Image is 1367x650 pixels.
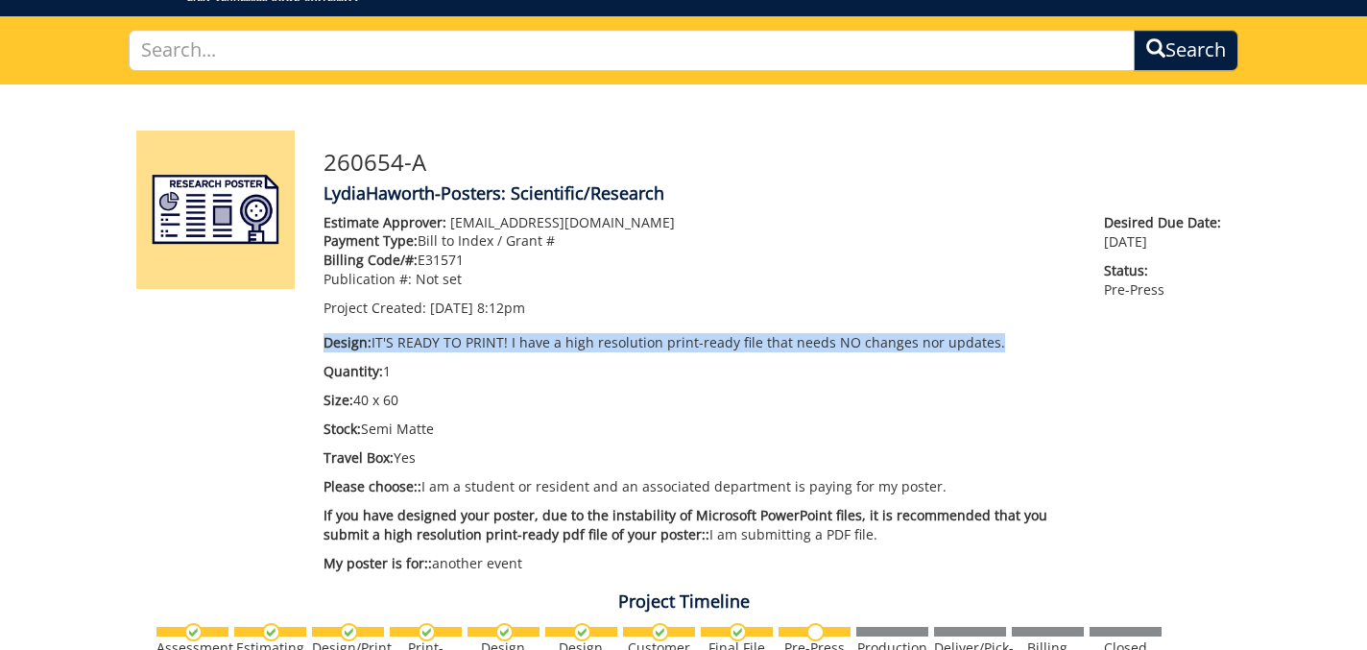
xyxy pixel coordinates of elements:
span: Design: [324,333,372,351]
button: Search [1134,30,1238,71]
p: Semi Matte [324,420,1075,439]
span: Publication #: [324,270,412,288]
img: checkmark [729,623,747,641]
span: [DATE] 8:12pm [430,299,525,317]
img: checkmark [651,623,669,641]
span: Not set [416,270,462,288]
p: I am a student or resident and an associated department is paying for my poster. [324,477,1075,496]
p: E31571 [324,251,1075,270]
img: checkmark [184,623,203,641]
span: If you have designed your poster, due to the instability of Microsoft PowerPoint files, it is rec... [324,506,1047,543]
span: Project Created: [324,299,426,317]
p: [DATE] [1104,213,1231,252]
p: 40 x 60 [324,391,1075,410]
p: I am submitting a PDF file. [324,506,1075,544]
p: Yes [324,448,1075,468]
span: Please choose:: [324,477,421,495]
img: no [806,623,825,641]
p: 1 [324,362,1075,381]
span: Status: [1104,261,1231,280]
img: checkmark [262,623,280,641]
img: checkmark [418,623,436,641]
img: checkmark [573,623,591,641]
h4: Project Timeline [122,592,1245,612]
p: another event [324,554,1075,573]
p: IT'S READY TO PRINT! I have a high resolution print-ready file that needs NO changes nor updates. [324,333,1075,352]
p: [EMAIL_ADDRESS][DOMAIN_NAME] [324,213,1075,232]
span: Size: [324,391,353,409]
span: Stock: [324,420,361,438]
img: checkmark [340,623,358,641]
span: Quantity: [324,362,383,380]
h4: LydiaHaworth-Posters: Scientific/Research [324,184,1231,204]
p: Bill to Index / Grant # [324,231,1075,251]
h3: 260654-A [324,150,1231,175]
p: Pre-Press [1104,261,1231,300]
span: Estimate Approver: [324,213,446,231]
input: Search... [129,30,1136,71]
img: checkmark [495,623,514,641]
img: Product featured image [136,131,295,289]
span: Desired Due Date: [1104,213,1231,232]
span: My poster is for:: [324,554,432,572]
span: Travel Box: [324,448,394,467]
span: Payment Type: [324,231,418,250]
span: Billing Code/#: [324,251,418,269]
